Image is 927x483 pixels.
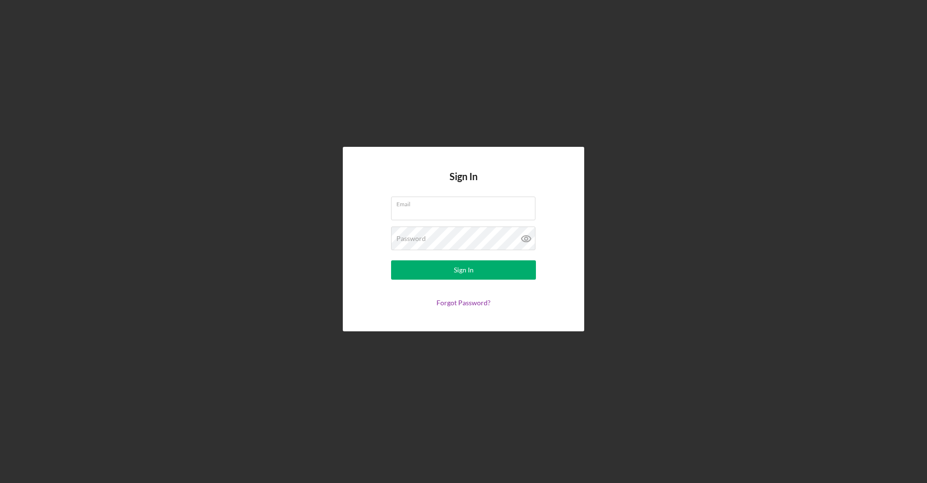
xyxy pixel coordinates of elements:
div: Sign In [454,260,474,280]
h4: Sign In [449,171,478,197]
button: Sign In [391,260,536,280]
label: Password [396,235,426,242]
a: Forgot Password? [436,298,491,307]
label: Email [396,197,535,208]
